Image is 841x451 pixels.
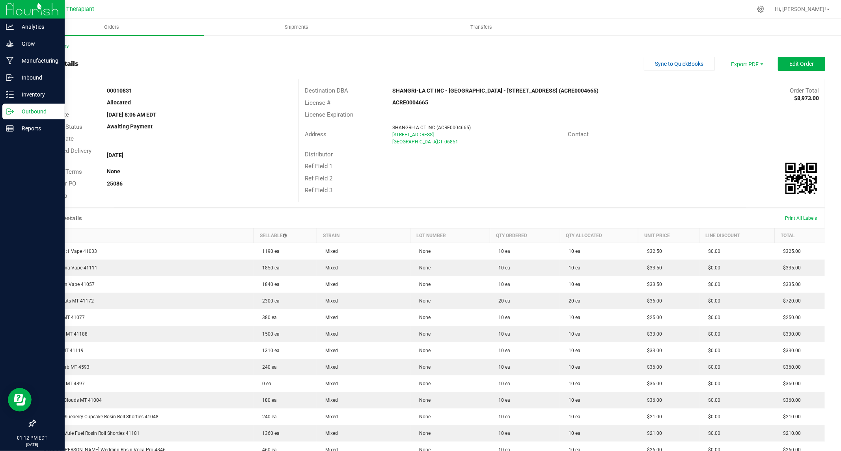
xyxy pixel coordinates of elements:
p: Outbound [14,107,61,116]
span: $36.00 [643,381,662,386]
span: Wedding Clouds MT 41004 [40,397,102,403]
inline-svg: Inventory [6,91,14,98]
span: CT [437,139,443,145]
span: Requested Delivery Date [41,147,91,163]
span: $0.00 [704,397,720,403]
span: 1850 ea [258,265,280,271]
span: Contact [568,131,589,138]
span: None [415,381,431,386]
span: 1310 ea [258,348,280,353]
p: 01:12 PM EDT [4,434,61,442]
span: None [415,331,431,337]
span: $0.00 [704,249,720,254]
span: [STREET_ADDRESS] [392,132,434,137]
span: 10 ea [495,414,511,419]
span: 2300 ea [258,298,280,304]
span: 10 ea [565,414,580,419]
span: $335.00 [779,265,801,271]
span: $36.00 [643,364,662,370]
span: 10 ea [565,331,580,337]
span: 20 ea [495,298,511,304]
th: Sellable [254,228,317,243]
span: Mixed [321,331,338,337]
span: SHANGRI-LA CT INC (ACRE0004665) [392,125,471,130]
span: Super Sherb MT 4593 [40,364,90,370]
span: $33.00 [643,331,662,337]
strong: Awaiting Payment [107,123,153,130]
span: Mixed [321,381,338,386]
span: 20 ea [565,298,580,304]
strong: [DATE] [107,152,123,158]
th: Item [35,228,254,243]
span: 10 ea [565,282,580,287]
span: 10 ea [495,364,511,370]
span: 10 ea [495,249,511,254]
span: None [415,282,431,287]
span: Meat Sweats MT 41172 [40,298,94,304]
inline-svg: Inbound [6,74,14,82]
span: 10 ea [495,331,511,337]
th: Unit Price [638,228,699,243]
span: $32.50 [643,249,662,254]
span: None [415,414,431,419]
span: 10 ea [495,348,511,353]
span: 10 ea [495,431,511,436]
strong: 25086 [107,180,123,187]
p: Inventory [14,90,61,99]
span: 10 ea [565,348,580,353]
span: $33.50 [643,282,662,287]
span: Mixed [321,298,338,304]
span: 10 ea [565,381,580,386]
span: Transfers [460,24,503,31]
span: $33.00 [643,348,662,353]
span: $36.00 [643,397,662,403]
span: Mixed [321,397,338,403]
p: Reports [14,124,61,133]
span: 1840 ea [258,282,280,287]
span: $210.00 [779,414,801,419]
strong: Allocated [107,99,131,106]
span: $360.00 [779,381,801,386]
strong: ACRE0004665 [392,99,428,106]
button: Sync to QuickBooks [644,57,715,71]
span: Mixed [321,315,338,320]
span: 10 ea [495,397,511,403]
span: $360.00 [779,397,801,403]
p: Manufacturing [14,56,61,65]
th: Total [774,228,825,243]
span: None [415,364,431,370]
span: $0.00 [704,414,720,419]
strong: 00010831 [107,87,132,94]
strong: None [107,168,120,174]
span: $720.00 [779,298,801,304]
span: $0.00 [704,431,720,436]
span: all:hours Blueberry Cupcake Rosin Roll Shorties 41048 [40,414,159,419]
span: 10 ea [495,282,511,287]
span: $210.00 [779,431,801,436]
span: $0.00 [704,282,720,287]
span: 1360 ea [258,431,280,436]
span: 10 ea [565,364,580,370]
span: Buff Banana Vape 41111 [40,265,98,271]
span: Shipments [274,24,319,31]
span: 06851 [444,139,458,145]
li: Export PDF [723,57,770,71]
span: Mixed [321,249,338,254]
span: 380 ea [258,315,277,320]
inline-svg: Analytics [6,23,14,31]
th: Qty Allocated [560,228,638,243]
span: $33.50 [643,265,662,271]
span: $0.00 [704,348,720,353]
span: $25.00 [643,315,662,320]
span: Mixed [321,431,338,436]
span: Print All Labels [785,215,817,221]
button: Edit Order [778,57,825,71]
span: , [436,139,437,145]
span: $330.00 [779,331,801,337]
span: 10 ea [565,265,580,271]
span: 10 ea [565,397,580,403]
span: 10 ea [495,381,511,386]
p: Grow [14,39,61,48]
span: $36.00 [643,298,662,304]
